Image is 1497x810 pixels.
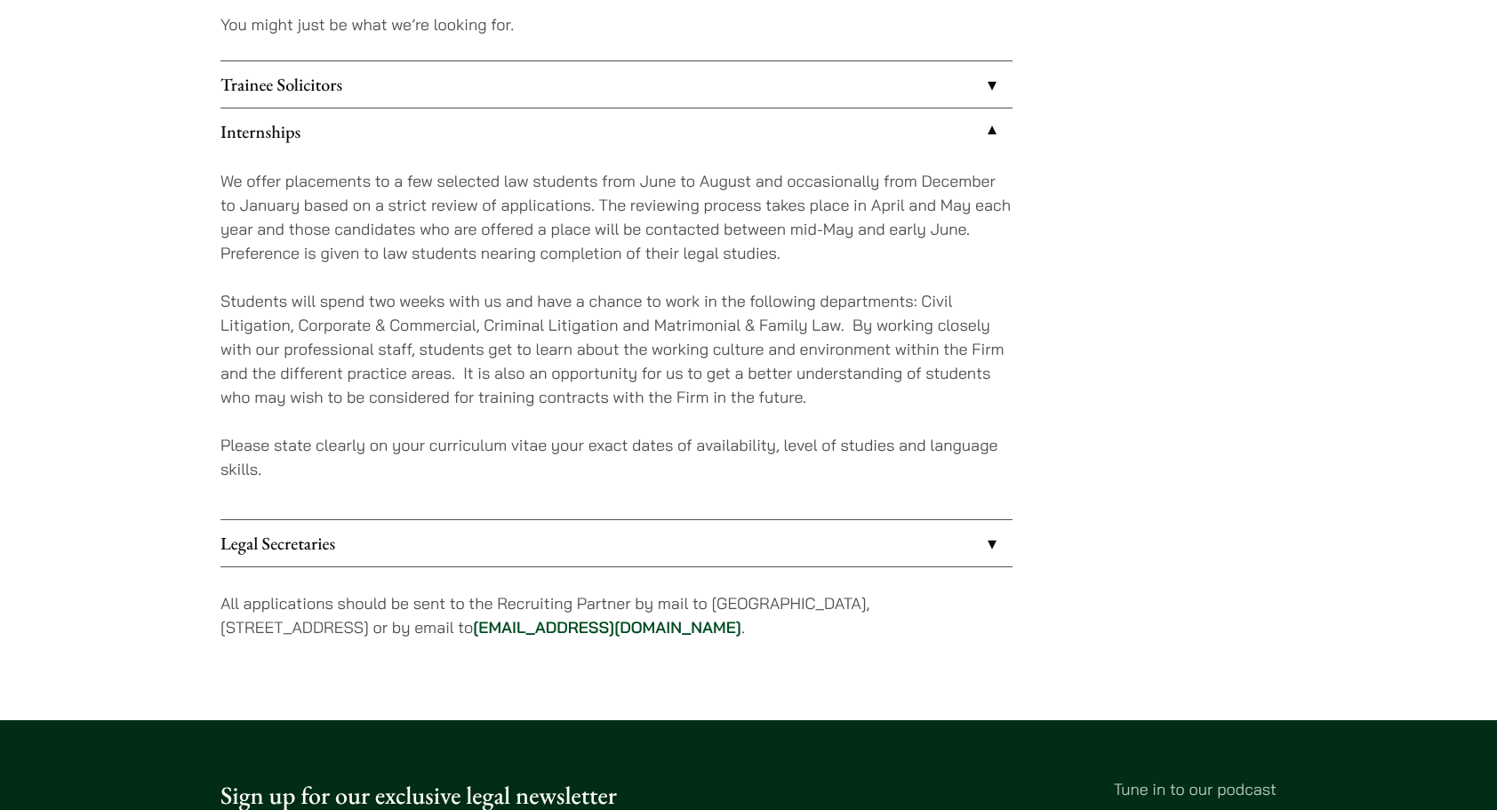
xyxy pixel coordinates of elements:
[763,777,1277,801] p: Tune in to our podcast
[473,617,741,638] a: [EMAIL_ADDRESS][DOMAIN_NAME]
[220,155,1013,519] div: Internships
[220,12,1013,36] p: You might just be what we’re looking for.
[220,433,1013,481] p: Please state clearly on your curriculum vitae your exact dates of availability, level of studies ...
[220,61,1013,108] a: Trainee Solicitors
[220,169,1013,265] p: We offer placements to a few selected law students from June to August and occasionally from Dece...
[220,108,1013,155] a: Internships
[220,520,1013,566] a: Legal Secretaries
[220,289,1013,409] p: Students will spend two weeks with us and have a chance to work in the following departments: Civ...
[220,591,1013,639] p: All applications should be sent to the Recruiting Partner by mail to [GEOGRAPHIC_DATA], [STREET_A...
